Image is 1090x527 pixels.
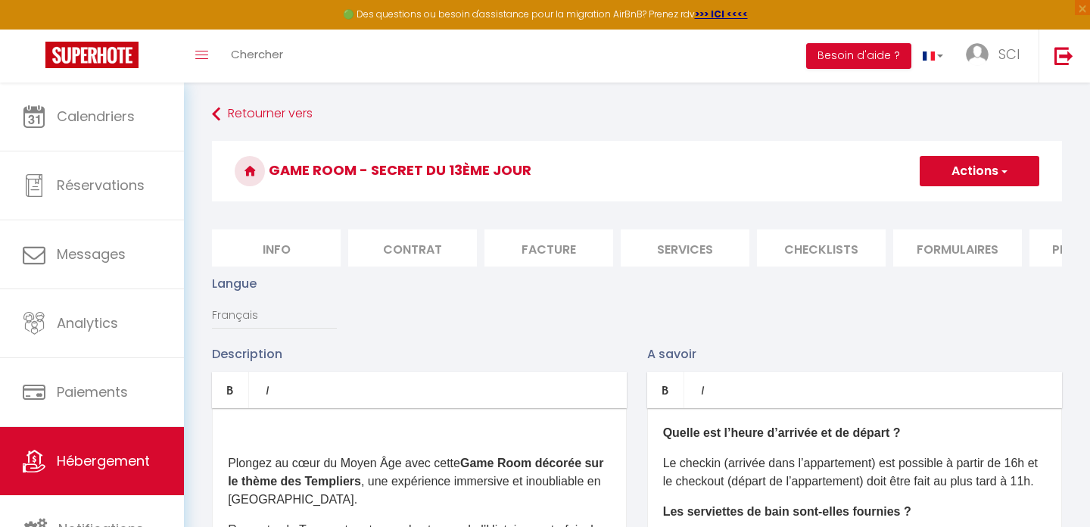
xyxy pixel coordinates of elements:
span: Analytics [57,313,118,332]
a: Chercher [220,30,294,83]
li: Services [621,229,749,267]
a: >>> ICI <<<< [695,8,748,20]
li: Info [212,229,341,267]
p: Plongez au cœur du Moyen Âge avec cette , une expérience immersive et inoubliable en [GEOGRAPHIC_... [228,454,611,509]
span: Calendriers [57,107,135,126]
li: Formulaires [893,229,1022,267]
img: logout [1054,46,1073,65]
span: Chercher [231,46,283,62]
a: ... SCI [955,30,1039,83]
b: Les serviettes de bain sont-elles fournies ? [663,505,911,518]
li: Contrat [348,229,477,267]
img: Super Booking [45,42,139,68]
span: Réservations [57,176,145,195]
li: Facture [484,229,613,267]
p: Le checkin (arrivée dans l’appartement) est possible à partir de 16h et le checkout (départ de l’... [663,454,1046,491]
span: Paiements [57,382,128,401]
img: ... [966,43,989,66]
a: Retourner vers [212,101,1062,128]
span: Messages [57,245,126,263]
button: Besoin d'aide ? [806,43,911,69]
strong: Game Room décorée sur le thème des Templiers [228,457,603,488]
p: A savoir [647,345,1062,363]
h3: Game Room - Secret du 13ème Jour [212,141,1062,201]
li: Checklists [757,229,886,267]
span: Hébergement [57,451,150,470]
a: Italic [249,372,285,408]
a: Bold [647,372,684,408]
button: Actions [920,156,1039,186]
a: Bold [212,372,249,408]
label: Langue [212,274,257,293]
a: Italic [684,372,721,408]
p: Description [212,345,627,363]
span: SCI [998,45,1020,64]
b: Quelle est l’heure d’arrivée et de départ ? [663,426,901,439]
